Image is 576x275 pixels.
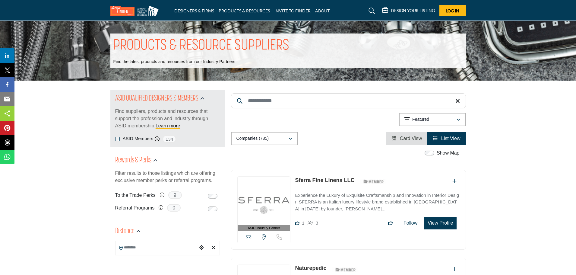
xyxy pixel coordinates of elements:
[427,132,466,145] li: List View
[274,8,311,13] a: INVITE TO FINDER
[399,113,466,126] button: Featured
[452,179,457,184] a: Add To List
[115,108,220,130] p: Find suppliers, products and resources that support the profession and industry through ASID memb...
[115,170,220,184] p: Filter results to those listings which are offering exclusive member perks or referral programs.
[452,267,457,272] a: Add To List
[391,136,422,141] a: View Card
[236,136,269,142] p: Companies (785)
[115,203,155,213] label: Referral Programs
[168,191,182,199] span: 9
[115,155,151,166] h2: Rewards & Perks
[231,93,466,108] input: Search Keyword
[433,136,460,141] a: View List
[446,8,459,13] span: Log In
[231,132,298,145] button: Companies (785)
[386,132,427,145] li: Card View
[437,149,460,157] label: Show Map
[295,192,459,213] p: Experience the Luxury of Exquisite Craftsmanship and Innovation in Interior Design SFERRA is an I...
[295,221,299,225] i: Like
[110,6,162,16] img: Site Logo
[197,241,206,254] div: Choose your current location
[238,177,290,225] img: Sferra Fine Linens LLC
[295,176,354,184] p: Sferra Fine Linens LLC
[316,220,318,225] span: 3
[167,204,181,212] span: 0
[295,265,326,271] a: Naturepedic
[295,264,326,272] p: Naturepedic
[115,190,156,200] label: To the Trade Perks
[412,117,429,123] p: Featured
[315,8,330,13] a: ABOUT
[308,219,318,227] div: Followers
[295,177,354,183] a: Sferra Fine Linens LLC
[208,206,217,211] input: Switch to Referral Programs
[238,177,290,231] a: ASID Industry Partner
[400,217,421,229] button: Follow
[115,226,135,237] h2: Distance
[115,137,120,141] input: ASID Members checkbox
[424,217,456,229] button: View Profile
[163,135,176,143] span: 134
[295,188,459,213] a: Experience the Luxury of Exquisite Craftsmanship and Innovation in Interior Design SFERRA is an I...
[384,217,397,229] button: Like listing
[332,266,359,273] img: ASID Members Badge Icon
[123,135,153,142] label: ASID Members
[441,136,460,141] span: List View
[113,37,289,55] h1: PRODUCTS & RESOURCE SUPPLIERS
[208,194,217,199] input: Switch to To the Trade Perks
[115,93,198,104] h2: ASID QUALIFIED DESIGNERS & MEMBERS
[302,220,304,225] span: 1
[400,136,422,141] span: Card View
[209,241,218,254] div: Clear search location
[248,225,280,231] span: ASID Industry Partner
[113,59,236,65] p: Find the latest products and resources from our Industry Partners
[382,7,435,14] div: DESIGN YOUR LISTING
[439,5,466,16] button: Log In
[116,241,197,253] input: Search Location
[219,8,270,13] a: PRODUCTS & RESOURCES
[391,8,435,13] h5: DESIGN YOUR LISTING
[174,8,214,13] a: DESIGNERS & FIRMS
[156,123,180,128] a: Learn more
[363,6,379,16] a: Search
[360,178,387,185] img: ASID Members Badge Icon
